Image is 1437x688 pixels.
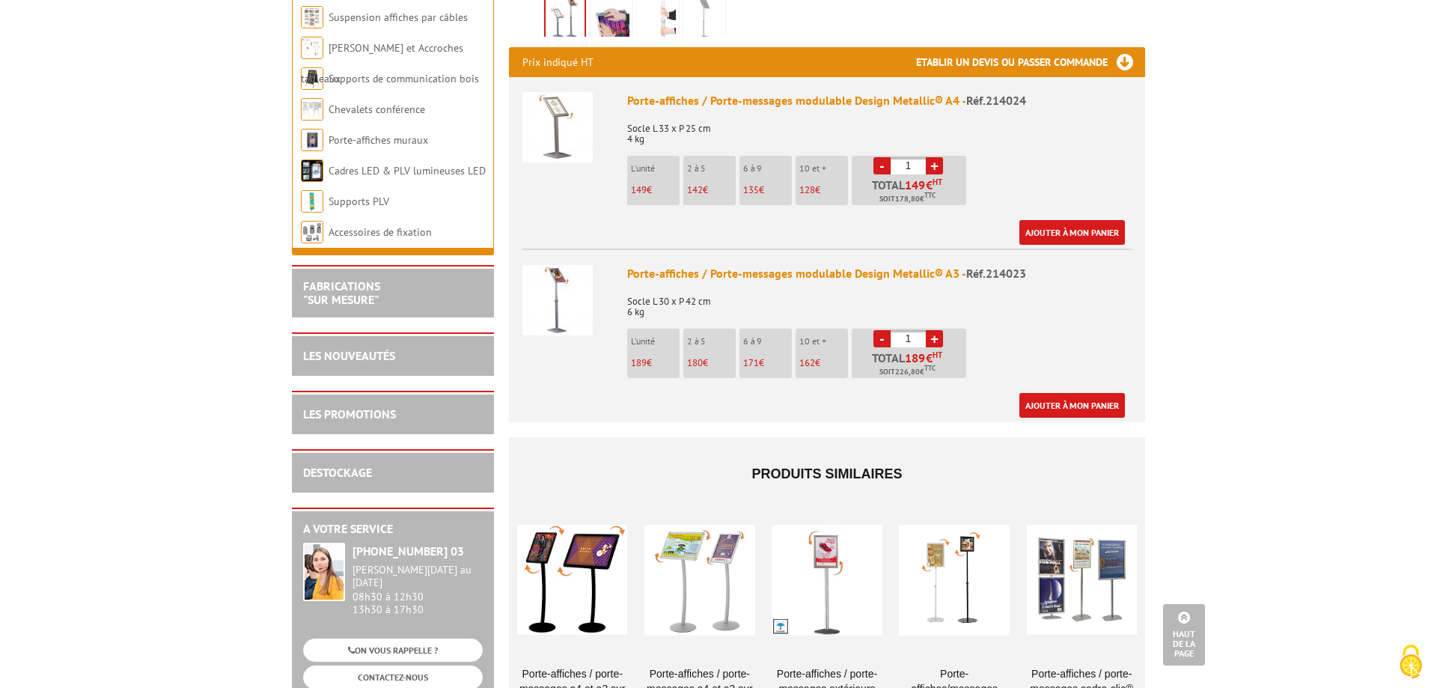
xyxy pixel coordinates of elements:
[627,113,1132,144] p: Socle L 33 x P 25 cm 4 kg
[301,190,323,213] img: Supports PLV
[627,265,1132,282] div: Porte-affiches / Porte-messages modulable Design Metallic® A3 -
[799,358,848,368] p: €
[1392,643,1430,681] img: Cookies (fenêtre modale)
[627,92,1132,109] div: Porte-affiches / Porte-messages modulable Design Metallic® A4 -
[301,98,323,121] img: Chevalets conférence
[855,352,966,378] p: Total
[303,348,395,363] a: LES NOUVEAUTÉS
[873,330,891,347] a: -
[687,358,736,368] p: €
[799,183,815,196] span: 128
[301,129,323,151] img: Porte-affiches muraux
[905,352,926,364] span: 189
[1385,637,1437,688] button: Cookies (fenêtre modale)
[353,544,464,558] strong: [PHONE_NUMBER] 03
[799,336,848,347] p: 10 et +
[799,356,815,369] span: 162
[687,183,703,196] span: 142
[303,543,345,601] img: widget-service.jpg
[631,185,680,195] p: €
[353,564,483,615] div: 08h30 à 12h30 13h30 à 17h30
[879,366,936,378] span: Soit €
[924,364,936,372] sup: TTC
[301,41,463,85] a: [PERSON_NAME] et Accroches tableaux
[303,278,380,307] a: FABRICATIONS"Sur Mesure"
[303,407,396,421] a: LES PROMOTIONS
[743,185,792,195] p: €
[301,6,323,28] img: Suspension affiches par câbles
[631,183,647,196] span: 149
[329,225,432,239] a: Accessoires de fixation
[933,177,942,187] sup: HT
[855,179,966,205] p: Total
[687,356,703,369] span: 180
[329,72,479,85] a: Supports de communication bois
[627,286,1132,317] p: Socle L 30 x P 42 cm 6 kg
[926,157,943,174] a: +
[329,103,425,116] a: Chevalets conférence
[924,191,936,199] sup: TTC
[301,221,323,243] img: Accessoires de fixation
[329,195,389,208] a: Supports PLV
[916,47,1145,77] h3: Etablir un devis ou passer commande
[303,639,483,662] a: ON VOUS RAPPELLE ?
[687,336,736,347] p: 2 à 5
[329,10,468,24] a: Suspension affiches par câbles
[301,37,323,59] img: Cimaises et Accroches tableaux
[301,159,323,182] img: Cadres LED & PLV lumineuses LED
[799,185,848,195] p: €
[687,163,736,174] p: 2 à 5
[926,179,933,191] span: €
[926,330,943,347] a: +
[799,163,848,174] p: 10 et +
[966,93,1026,108] span: Réf.214024
[631,163,680,174] p: L'unité
[303,465,372,480] a: DESTOCKAGE
[743,358,792,368] p: €
[743,356,759,369] span: 171
[329,164,486,177] a: Cadres LED & PLV lumineuses LED
[966,266,1026,281] span: Réf.214023
[873,157,891,174] a: -
[1163,604,1205,666] a: Haut de la page
[1019,220,1125,245] a: Ajouter à mon panier
[631,356,647,369] span: 189
[687,185,736,195] p: €
[743,163,792,174] p: 6 à 9
[522,265,593,335] img: Porte-affiches / Porte-messages modulable Design Metallic® A3
[879,193,936,205] span: Soit €
[751,466,902,481] span: Produits similaires
[631,336,680,347] p: L'unité
[522,47,594,77] p: Prix indiqué HT
[631,358,680,368] p: €
[522,92,593,162] img: Porte-affiches / Porte-messages modulable Design Metallic® A4
[933,350,942,360] sup: HT
[353,564,483,589] div: [PERSON_NAME][DATE] au [DATE]
[743,336,792,347] p: 6 à 9
[1019,393,1125,418] a: Ajouter à mon panier
[303,523,483,536] h2: A votre service
[895,193,920,205] span: 178,80
[895,366,920,378] span: 226,80
[743,183,759,196] span: 135
[926,352,933,364] span: €
[329,133,428,147] a: Porte-affiches muraux
[905,179,926,191] span: 149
